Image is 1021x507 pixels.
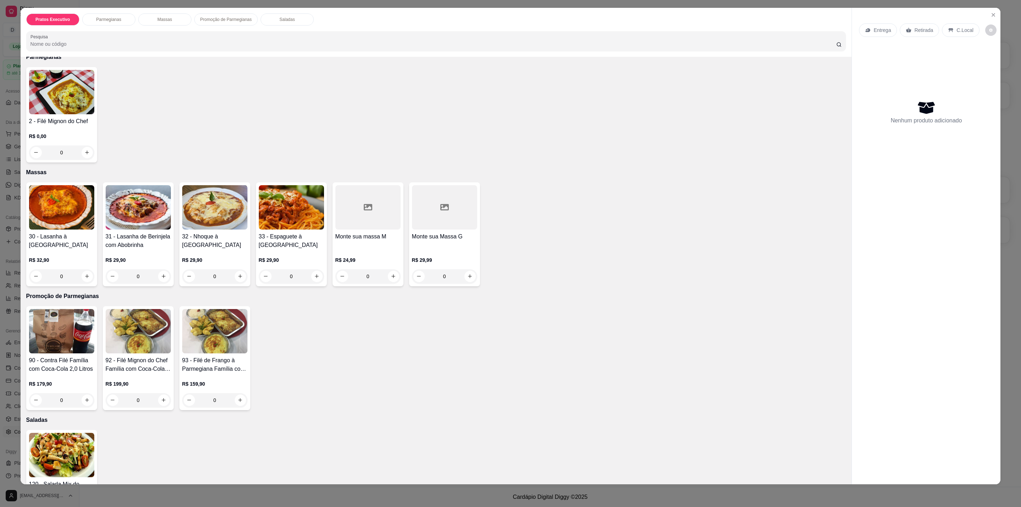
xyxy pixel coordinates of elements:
[29,380,94,387] p: R$ 179,90
[106,309,171,353] img: product-image
[106,356,171,373] h4: 92 - Filé Mignon do Chef Família com Coca-Cola 2,0 Litros
[106,232,171,249] h4: 31 - Lasanha de Berinjela com Abobrinha
[182,309,247,353] img: product-image
[26,53,846,61] p: Parmegianas
[29,480,94,497] h4: 120 - Salada Mix de Folhas Verdes
[182,356,247,373] h4: 93 - Filé de Frango à Parmegiana Família com Coca-Cola 2,0 Litros
[35,17,70,22] p: Pratos Executivo
[29,356,94,373] h4: 90 - Contra Filé Família com Coca-Cola 2,0 Litros
[182,257,247,264] p: R$ 29,90
[956,27,973,34] p: C.Local
[29,117,94,126] h4: 2 - Filé Mignon do Chef
[412,257,477,264] p: R$ 29,99
[335,232,401,241] h4: Monte sua massa M
[30,40,836,48] input: Pesquisa
[30,34,50,40] label: Pesquisa
[182,380,247,387] p: R$ 159,90
[985,24,997,36] button: decrease-product-quantity
[96,17,121,22] p: Parmegianas
[891,116,962,125] p: Nenhum produto adicionado
[259,232,324,249] h4: 33 - Espaguete à [GEOGRAPHIC_DATA]
[26,416,846,424] p: Saladas
[874,27,891,34] p: Entrega
[106,257,171,264] p: R$ 29,90
[157,17,172,22] p: Massas
[988,9,999,21] button: Close
[914,27,933,34] p: Retirada
[26,292,846,301] p: Promoção de Parmegianas
[106,185,171,230] img: product-image
[335,257,401,264] p: R$ 24,99
[259,257,324,264] p: R$ 29,90
[412,232,477,241] h4: Monte sua Massa G
[29,309,94,353] img: product-image
[200,17,252,22] p: Promoção de Parmegianas
[29,433,94,477] img: product-image
[106,380,171,387] p: R$ 199,90
[26,168,846,177] p: Massas
[29,232,94,249] h4: 30 - Lasanha à [GEOGRAPHIC_DATA]
[29,70,94,114] img: product-image
[182,185,247,230] img: product-image
[29,185,94,230] img: product-image
[259,185,324,230] img: product-image
[29,257,94,264] p: R$ 32,90
[182,232,247,249] h4: 32 - Nhoque à [GEOGRAPHIC_DATA]
[279,17,295,22] p: Saladas
[29,133,94,140] p: R$ 0,00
